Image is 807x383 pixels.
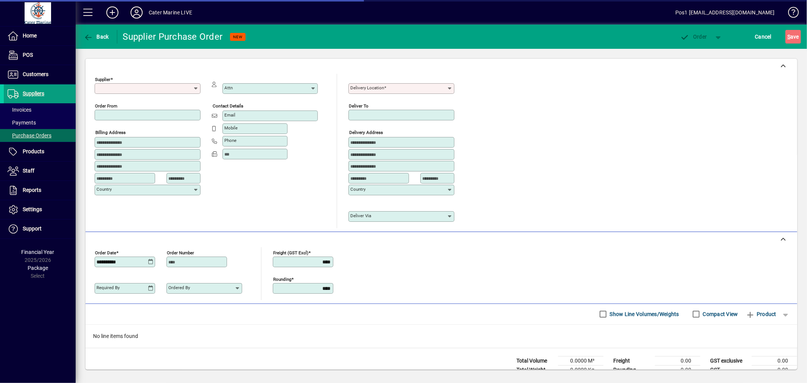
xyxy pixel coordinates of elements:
mat-label: Email [224,112,235,118]
span: Package [28,265,48,271]
span: Financial Year [22,249,54,255]
td: 0.00 [752,356,797,365]
span: Suppliers [23,90,44,97]
a: Purchase Orders [4,129,76,142]
td: Total Volume [513,356,558,365]
td: GST exclusive [706,356,752,365]
span: Invoices [8,107,31,113]
a: Home [4,26,76,45]
mat-label: Country [96,187,112,192]
mat-label: Supplier [95,77,110,82]
td: 0.0000 Kg [558,365,603,374]
div: Cater Marine LIVE [149,6,192,19]
mat-label: Rounding [273,276,291,282]
td: Freight [610,356,655,365]
mat-label: Required by [96,285,120,290]
button: Add [100,6,124,19]
span: Customers [23,71,48,77]
span: ave [787,31,799,43]
a: Settings [4,200,76,219]
mat-label: Attn [224,85,233,90]
mat-label: Mobile [224,125,238,131]
span: NEW [233,34,243,39]
mat-label: Delivery Location [350,85,384,90]
mat-label: Order number [167,250,194,255]
span: Order [680,34,707,40]
mat-label: Country [350,187,365,192]
button: Back [82,30,111,44]
span: Purchase Orders [8,132,51,139]
span: Settings [23,206,42,212]
td: Rounding [610,365,655,374]
a: Customers [4,65,76,84]
span: POS [23,52,33,58]
mat-label: Freight (GST excl) [273,250,308,255]
td: Total Weight [513,365,558,374]
div: Supplier Purchase Order [123,31,223,43]
span: S [787,34,790,40]
span: Back [84,34,109,40]
td: 0.0000 M³ [558,356,603,365]
span: Support [23,226,42,232]
td: 0.00 [752,365,797,374]
a: Payments [4,116,76,129]
mat-label: Ordered by [168,285,190,290]
mat-label: Deliver To [349,103,369,109]
a: Support [4,220,76,238]
mat-label: Order date [95,250,116,255]
a: Products [4,142,76,161]
app-page-header-button: Back [76,30,117,44]
span: Staff [23,168,34,174]
mat-label: Deliver via [350,213,371,218]
div: Pos1 [EMAIL_ADDRESS][DOMAIN_NAME] [675,6,775,19]
a: Reports [4,181,76,200]
button: Order [676,30,711,44]
label: Show Line Volumes/Weights [608,310,679,318]
td: GST [706,365,752,374]
button: Cancel [753,30,774,44]
span: Home [23,33,37,39]
label: Compact View [701,310,738,318]
span: Payments [8,120,36,126]
button: Save [785,30,801,44]
span: Cancel [755,31,772,43]
a: Invoices [4,103,76,116]
a: Staff [4,162,76,181]
mat-label: Order from [95,103,117,109]
button: Profile [124,6,149,19]
a: Knowledge Base [782,2,798,26]
span: Reports [23,187,41,193]
span: Products [23,148,44,154]
td: 0.00 [655,365,700,374]
a: POS [4,46,76,65]
mat-label: Phone [224,138,236,143]
td: 0.00 [655,356,700,365]
div: No line items found [86,325,797,348]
